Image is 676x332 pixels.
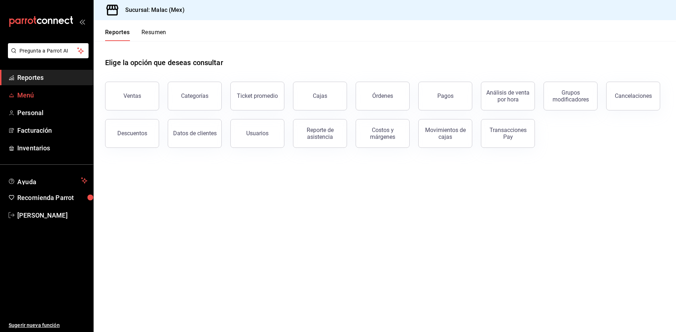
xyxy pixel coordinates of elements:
[360,127,405,140] div: Costos y márgenes
[372,92,393,99] div: Órdenes
[173,130,217,137] div: Datos de clientes
[486,127,530,140] div: Transacciones Pay
[237,92,278,99] div: Ticket promedio
[168,119,222,148] button: Datos de clientes
[230,82,284,110] button: Ticket promedio
[246,130,269,137] div: Usuarios
[548,89,593,103] div: Grupos modificadores
[17,90,87,100] span: Menú
[17,73,87,82] span: Reportes
[105,29,130,41] button: Reportes
[481,119,535,148] button: Transacciones Pay
[606,82,660,110] button: Cancelaciones
[141,29,166,41] button: Resumen
[79,19,85,24] button: open_drawer_menu
[9,322,87,329] span: Sugerir nueva función
[5,52,89,60] a: Pregunta a Parrot AI
[356,119,410,148] button: Costos y márgenes
[17,126,87,135] span: Facturación
[293,119,347,148] button: Reporte de asistencia
[423,127,468,140] div: Movimientos de cajas
[481,82,535,110] button: Análisis de venta por hora
[17,108,87,118] span: Personal
[19,47,77,55] span: Pregunta a Parrot AI
[17,210,87,220] span: [PERSON_NAME]
[17,193,87,203] span: Recomienda Parrot
[117,130,147,137] div: Descuentos
[418,82,472,110] button: Pagos
[17,176,78,185] span: Ayuda
[486,89,530,103] div: Análisis de venta por hora
[615,92,652,99] div: Cancelaciones
[105,82,159,110] button: Ventas
[105,29,166,41] div: navigation tabs
[168,82,222,110] button: Categorías
[437,92,454,99] div: Pagos
[313,92,328,100] div: Cajas
[105,57,223,68] h1: Elige la opción que deseas consultar
[8,43,89,58] button: Pregunta a Parrot AI
[418,119,472,148] button: Movimientos de cajas
[181,92,208,99] div: Categorías
[298,127,342,140] div: Reporte de asistencia
[105,119,159,148] button: Descuentos
[293,82,347,110] a: Cajas
[356,82,410,110] button: Órdenes
[17,143,87,153] span: Inventarios
[120,6,185,14] h3: Sucursal: Malac (Mex)
[230,119,284,148] button: Usuarios
[123,92,141,99] div: Ventas
[544,82,598,110] button: Grupos modificadores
